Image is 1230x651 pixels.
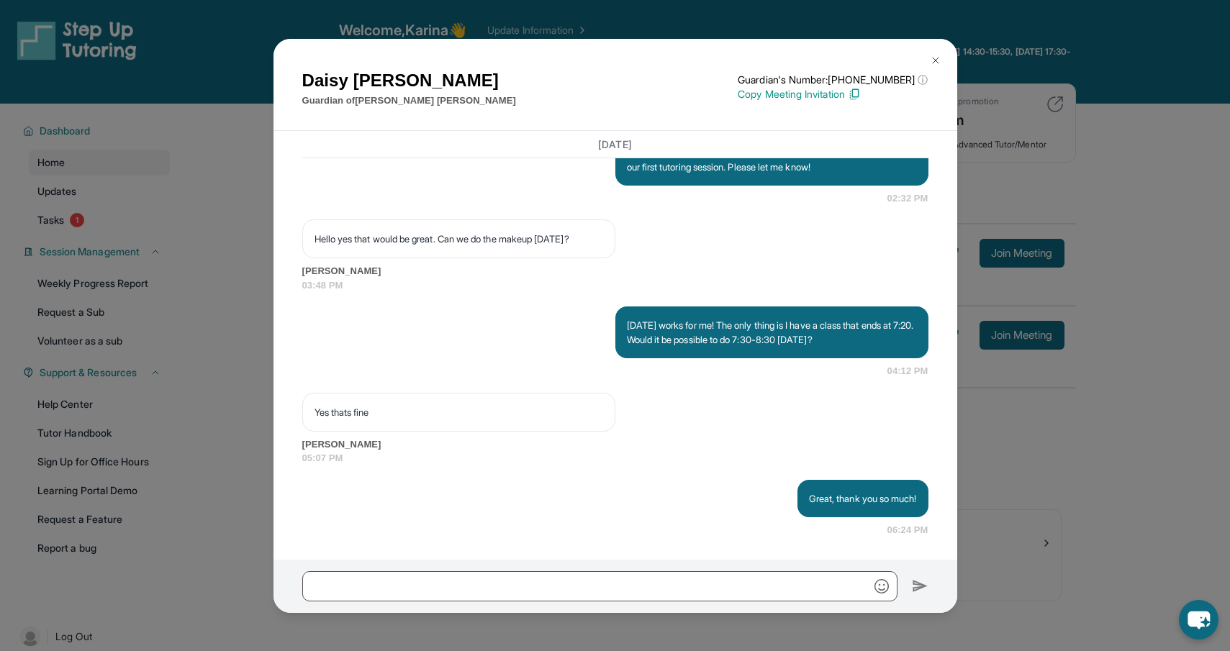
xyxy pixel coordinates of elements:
[887,364,928,378] span: 04:12 PM
[738,87,928,101] p: Copy Meeting Invitation
[887,191,928,206] span: 02:32 PM
[918,73,928,87] span: ⓘ
[302,137,928,151] h3: [DATE]
[302,94,516,108] p: Guardian of [PERSON_NAME] [PERSON_NAME]
[809,491,917,506] p: Great, thank you so much!
[930,55,941,66] img: Close Icon
[302,278,928,293] span: 03:48 PM
[315,405,603,419] p: Yes thats fine
[627,318,917,347] p: [DATE] works for me! The only thing is I have a class that ends at 7:20. Would it be possible to ...
[848,88,861,101] img: Copy Icon
[302,264,928,278] span: [PERSON_NAME]
[912,578,928,595] img: Send icon
[627,145,917,174] p: Hello! I just wanted to check in and see if [DATE] (10/14) works to start our first tutoring sess...
[302,437,928,452] span: [PERSON_NAME]
[738,73,928,87] p: Guardian's Number: [PHONE_NUMBER]
[887,523,928,537] span: 06:24 PM
[1179,600,1218,639] button: chat-button
[302,451,928,465] span: 05:07 PM
[302,68,516,94] h1: Daisy [PERSON_NAME]
[874,579,889,593] img: Emoji
[315,232,603,246] p: Hello yes that would be great. Can we do the makeup [DATE]?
